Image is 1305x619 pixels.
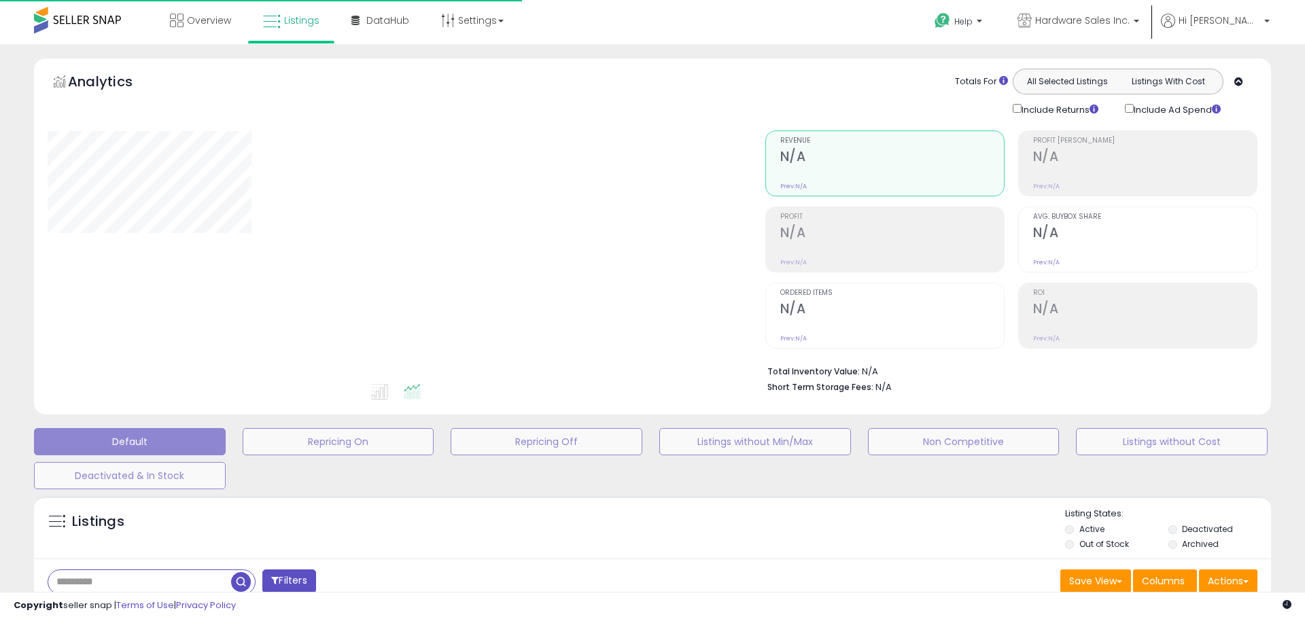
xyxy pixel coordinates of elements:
h2: N/A [1033,225,1257,243]
small: Prev: N/A [780,334,807,342]
h2: N/A [780,301,1004,319]
button: Listings without Cost [1076,428,1268,455]
span: Profit [PERSON_NAME] [1033,137,1257,145]
small: Prev: N/A [1033,258,1060,266]
h2: N/A [780,149,1004,167]
small: Prev: N/A [1033,182,1060,190]
div: Totals For [955,75,1008,88]
h2: N/A [1033,301,1257,319]
small: Prev: N/A [780,182,807,190]
div: Include Ad Spend [1115,101,1242,117]
span: Hi [PERSON_NAME] [1179,14,1260,27]
button: Repricing On [243,428,434,455]
a: Help [924,2,996,44]
span: DataHub [366,14,409,27]
div: seller snap | | [14,599,236,612]
strong: Copyright [14,599,63,612]
h2: N/A [1033,149,1257,167]
b: Short Term Storage Fees: [767,381,873,393]
button: Deactivated & In Stock [34,462,226,489]
span: Overview [187,14,231,27]
span: Help [954,16,973,27]
h2: N/A [780,225,1004,243]
button: All Selected Listings [1017,73,1118,90]
span: Listings [284,14,319,27]
button: Default [34,428,226,455]
span: Profit [780,213,1004,221]
b: Total Inventory Value: [767,366,860,377]
span: Hardware Sales Inc. [1035,14,1130,27]
button: Repricing Off [451,428,642,455]
li: N/A [767,362,1247,378]
small: Prev: N/A [780,258,807,266]
div: Include Returns [1003,101,1115,117]
h5: Analytics [68,72,159,94]
i: Get Help [934,12,951,29]
button: Listings without Min/Max [659,428,851,455]
span: Avg. Buybox Share [1033,213,1257,221]
span: Ordered Items [780,289,1004,297]
small: Prev: N/A [1033,334,1060,342]
button: Non Competitive [868,428,1060,455]
button: Listings With Cost [1117,73,1219,90]
a: Hi [PERSON_NAME] [1161,14,1270,44]
span: Revenue [780,137,1004,145]
span: ROI [1033,289,1257,297]
span: N/A [875,381,892,393]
